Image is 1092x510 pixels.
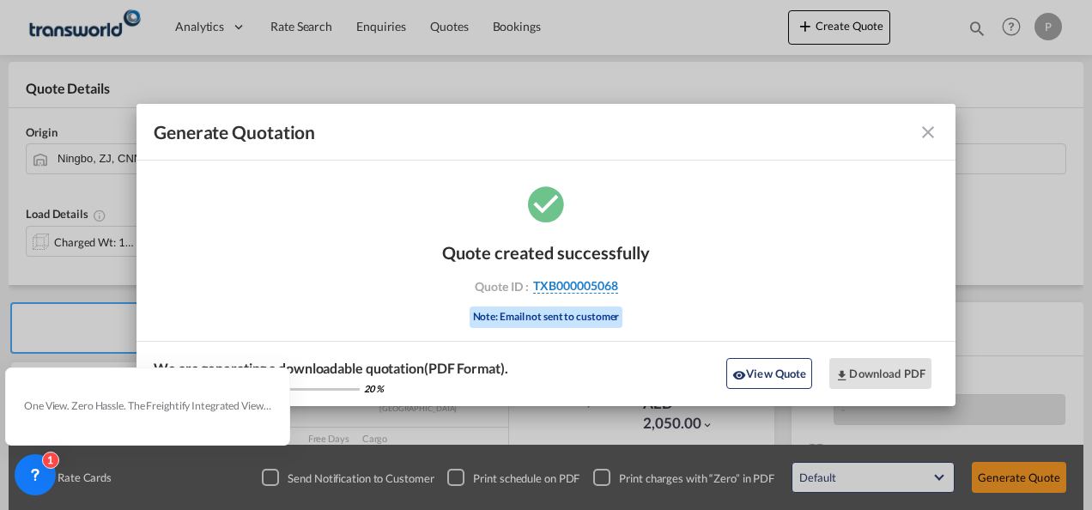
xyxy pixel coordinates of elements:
[154,121,315,143] span: Generate Quotation
[525,182,567,225] md-icon: icon-checkbox-marked-circle
[154,359,508,378] div: We are generating a downloadable quotation(PDF Format).
[470,307,623,328] div: Note: Email not sent to customer
[533,278,618,294] span: TXB000005068
[364,382,384,395] div: 20 %
[835,368,849,382] md-icon: icon-download
[446,278,646,294] div: Quote ID :
[829,358,931,389] button: Download PDF
[918,122,938,143] md-icon: icon-close fg-AAA8AD cursor m-0
[136,104,955,406] md-dialog: Generate Quotation Quote ...
[442,242,650,263] div: Quote created successfully
[726,358,812,389] button: icon-eyeView Quote
[732,368,746,382] md-icon: icon-eye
